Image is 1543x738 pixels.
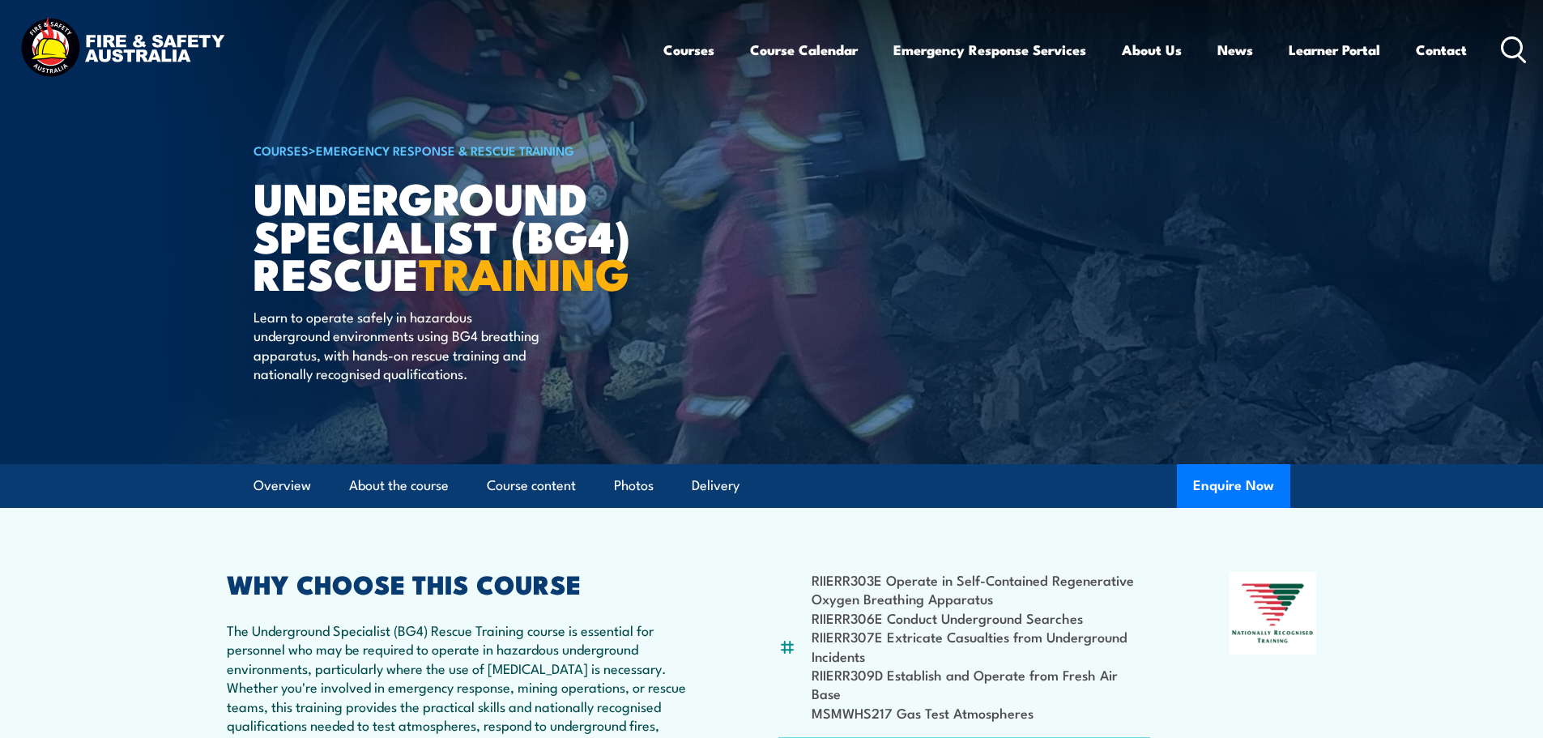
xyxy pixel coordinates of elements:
[419,238,629,305] strong: TRAINING
[1217,28,1253,71] a: News
[614,464,654,507] a: Photos
[1416,28,1467,71] a: Contact
[663,28,714,71] a: Courses
[692,464,740,507] a: Delivery
[487,464,576,507] a: Course content
[1122,28,1182,71] a: About Us
[254,140,654,160] h6: >
[1230,572,1317,655] img: Nationally Recognised Training logo.
[812,703,1151,722] li: MSMWHS217 Gas Test Atmospheres
[227,572,700,595] h2: WHY CHOOSE THIS COURSE
[893,28,1086,71] a: Emergency Response Services
[254,141,309,159] a: COURSES
[316,141,574,159] a: Emergency Response & Rescue Training
[1289,28,1380,71] a: Learner Portal
[254,307,549,383] p: Learn to operate safely in hazardous underground environments using BG4 breathing apparatus, with...
[812,627,1151,665] li: RIIERR307E Extricate Casualties from Underground Incidents
[812,665,1151,703] li: RIIERR309D Establish and Operate from Fresh Air Base
[812,570,1151,608] li: RIIERR303E Operate in Self-Contained Regenerative Oxygen Breathing Apparatus
[254,178,654,292] h1: Underground Specialist (BG4) Rescue
[1177,464,1290,508] button: Enquire Now
[254,464,311,507] a: Overview
[812,608,1151,627] li: RIIERR306E Conduct Underground Searches
[750,28,858,71] a: Course Calendar
[349,464,449,507] a: About the course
